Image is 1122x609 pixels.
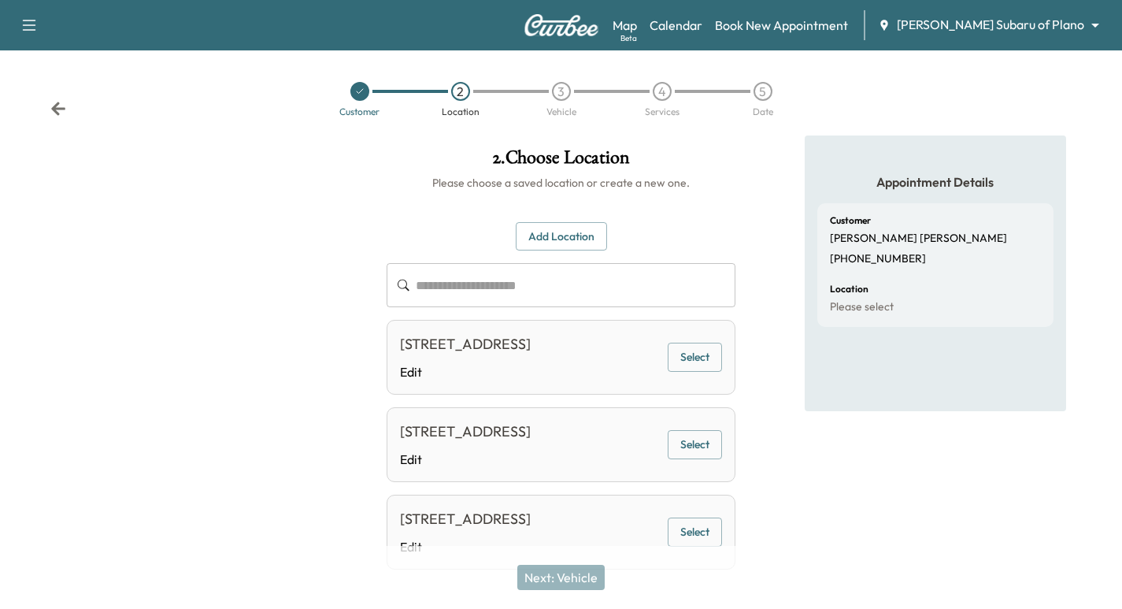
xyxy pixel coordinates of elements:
[50,101,66,117] div: Back
[400,450,531,469] a: Edit
[613,16,637,35] a: MapBeta
[715,16,848,35] a: Book New Appointment
[830,300,894,314] p: Please select
[451,82,470,101] div: 2
[754,82,772,101] div: 5
[668,430,722,459] button: Select
[668,343,722,372] button: Select
[552,82,571,101] div: 3
[524,14,599,36] img: Curbee Logo
[400,508,531,530] div: [STREET_ADDRESS]
[400,537,531,556] a: Edit
[650,16,702,35] a: Calendar
[830,284,868,294] h6: Location
[668,518,722,547] button: Select
[653,82,672,101] div: 4
[897,16,1084,34] span: [PERSON_NAME] Subaru of Plano
[830,252,926,266] p: [PHONE_NUMBER]
[400,421,531,443] div: [STREET_ADDRESS]
[546,107,576,117] div: Vehicle
[442,107,480,117] div: Location
[516,222,607,251] button: Add Location
[830,216,871,225] h6: Customer
[400,333,531,355] div: [STREET_ADDRESS]
[645,107,679,117] div: Services
[830,232,1007,246] p: [PERSON_NAME] [PERSON_NAME]
[339,107,380,117] div: Customer
[387,148,735,175] h1: 2 . Choose Location
[620,32,637,44] div: Beta
[387,175,735,191] h6: Please choose a saved location or create a new one.
[753,107,773,117] div: Date
[817,173,1053,191] h5: Appointment Details
[400,362,531,381] a: Edit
